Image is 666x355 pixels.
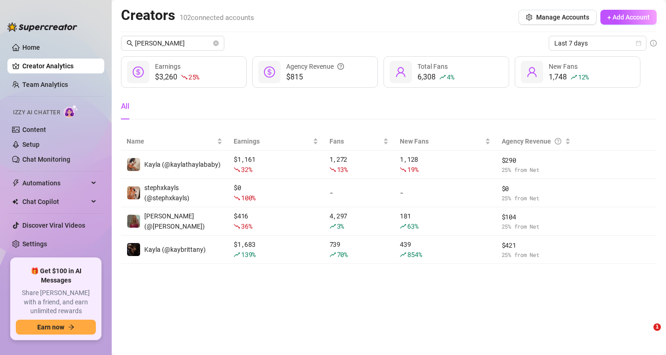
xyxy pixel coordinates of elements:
span: 25 % from Net [502,194,571,203]
div: $ 1,683 [234,239,318,260]
span: Name [127,136,215,146]
span: 12 % [578,72,589,81]
span: Manage Accounts [536,13,589,21]
span: Chat Copilot [22,194,88,209]
div: 1,748 [549,72,589,83]
span: 4 % [447,72,454,81]
span: fall [234,166,240,173]
span: + Add Account [607,13,650,21]
span: arrow-right [68,324,74,330]
span: 25 % [188,72,199,81]
span: New Fans [400,136,483,146]
a: Home [22,44,40,51]
span: 3 % [337,222,344,230]
button: Earn nowarrow-right [16,320,96,335]
span: $815 [286,72,344,83]
span: 139 % [241,250,256,259]
span: Kayla (@kaylathaylababy) [144,161,221,168]
a: Team Analytics [22,81,68,88]
span: Share [PERSON_NAME] with a friend, and earn unlimited rewards [16,289,96,316]
div: 739 [330,239,389,260]
div: Agency Revenue [502,136,564,146]
span: fall [330,166,336,173]
span: rise [234,251,240,258]
input: Search creators [135,38,211,48]
span: Fans [330,136,382,146]
span: 100 % [241,193,256,202]
span: 102 connected accounts [180,13,254,22]
span: $ 421 [502,240,571,250]
a: Discover Viral Videos [22,222,85,229]
span: [PERSON_NAME] (@[PERSON_NAME]) [144,212,205,230]
span: rise [330,251,336,258]
span: rise [571,74,577,80]
a: Creator Analytics [22,59,97,73]
div: All [121,101,129,112]
span: calendar [636,40,641,46]
span: rise [400,251,406,258]
div: 4,297 [330,211,389,231]
span: Last 7 days [554,36,641,50]
button: Manage Accounts [518,10,597,25]
span: setting [526,14,532,20]
span: $ 290 [502,155,571,165]
div: 181 [400,211,490,231]
th: Fans [324,132,395,151]
span: 🎁 Get $100 in AI Messages [16,267,96,285]
div: $ 1,161 [234,154,318,175]
span: fall [234,195,240,201]
div: - [400,188,490,198]
span: Total Fans [417,63,448,70]
span: thunderbolt [12,179,20,187]
span: 854 % [407,250,422,259]
span: user [395,66,406,78]
a: Settings [22,240,47,248]
a: Chat Monitoring [22,156,70,163]
span: 13 % [337,165,348,174]
span: fall [234,223,240,230]
span: 36 % [241,222,252,230]
span: rise [439,74,446,80]
span: Automations [22,176,88,191]
span: Izzy AI Chatter [13,108,60,117]
div: $ 0 [234,183,318,203]
span: rise [400,223,406,230]
div: 439 [400,239,490,260]
span: $ 0 [502,184,571,194]
button: + Add Account [600,10,657,25]
span: fall [400,166,406,173]
div: $ 416 [234,211,318,231]
img: Kayla (@kaybrittany) [127,243,140,256]
button: close-circle [213,40,219,46]
span: question-circle [555,136,561,146]
img: stephxkayls (@stephxkayls) [127,186,140,199]
span: 32 % [241,165,252,174]
img: AI Chatter [64,105,78,118]
a: Content [22,126,46,133]
span: Earnings [234,136,310,146]
span: $ 104 [502,212,571,222]
th: New Fans [394,132,496,151]
span: 19 % [407,165,418,174]
a: Setup [22,141,40,148]
iframe: Intercom live chat [634,323,657,346]
span: Earnings [155,63,181,70]
th: Earnings [228,132,323,151]
img: Kylie (@kylie_kayy) [127,215,140,228]
img: Kayla (@kaylathaylababy) [127,158,140,171]
span: 63 % [407,222,418,230]
span: New Fans [549,63,578,70]
img: Chat Copilot [12,198,18,205]
div: - [330,188,389,198]
span: stephxkayls (@stephxkayls) [144,184,189,202]
div: 1,272 [330,154,389,175]
div: Agency Revenue [286,61,344,72]
span: 70 % [337,250,348,259]
span: Kayla (@kaybrittany) [144,246,206,253]
span: fall [181,74,188,80]
div: 6,308 [417,72,454,83]
span: 25 % from Net [502,222,571,231]
th: Name [121,132,228,151]
div: 1,128 [400,154,490,175]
